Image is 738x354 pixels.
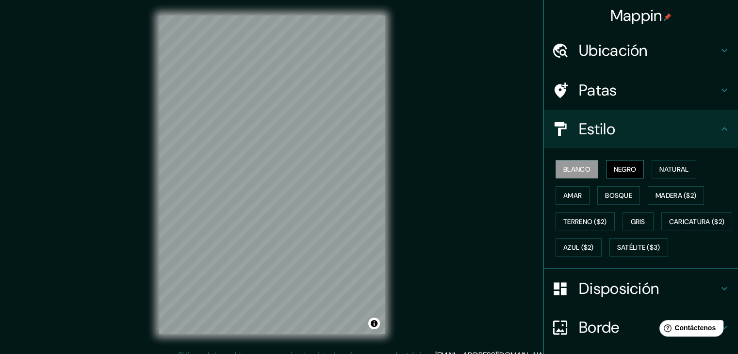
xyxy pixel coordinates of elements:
button: Negro [606,160,644,178]
button: Azul ($2) [556,238,602,257]
button: Bosque [597,186,640,205]
iframe: Lanzador de widgets de ayuda [652,316,727,343]
img: pin-icon.png [664,13,672,21]
font: Caricatura ($2) [669,217,725,226]
button: Amar [556,186,590,205]
button: Madera ($2) [648,186,704,205]
font: Borde [579,317,620,338]
button: Natural [652,160,696,178]
div: Disposición [544,269,738,308]
font: Blanco [563,165,590,174]
font: Terreno ($2) [563,217,607,226]
div: Estilo [544,110,738,148]
font: Negro [614,165,637,174]
font: Disposición [579,278,659,299]
font: Bosque [605,191,632,200]
font: Patas [579,80,617,100]
font: Estilo [579,119,615,139]
button: Blanco [556,160,598,178]
font: Gris [631,217,645,226]
button: Satélite ($3) [609,238,668,257]
font: Amar [563,191,582,200]
button: Activar o desactivar atribución [368,318,380,329]
font: Satélite ($3) [617,243,660,252]
font: Mappin [610,5,662,26]
div: Ubicación [544,31,738,70]
button: Terreno ($2) [556,212,615,231]
font: Ubicación [579,40,648,61]
canvas: Mapa [159,16,385,334]
button: Caricatura ($2) [661,212,733,231]
div: Patas [544,71,738,110]
div: Borde [544,308,738,347]
font: Natural [659,165,689,174]
button: Gris [623,212,654,231]
font: Madera ($2) [656,191,696,200]
font: Azul ($2) [563,243,594,252]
